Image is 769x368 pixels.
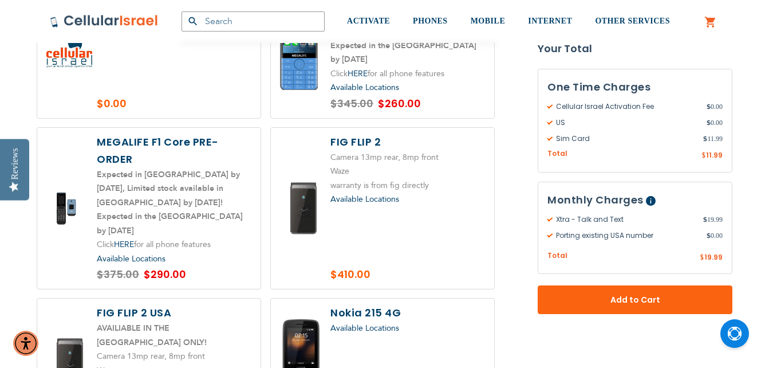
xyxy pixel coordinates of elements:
[330,323,399,334] a: Available Locations
[707,101,711,112] span: $
[97,253,165,264] a: Available Locations
[413,17,448,25] span: PHONES
[538,40,732,57] strong: Your Total
[114,239,134,250] a: HERE
[50,14,159,28] img: Cellular Israel Logo
[547,214,703,225] span: Xtra - Talk and Text
[10,148,20,179] div: Reviews
[703,214,723,225] span: 19.99
[547,250,567,261] span: Total
[528,17,572,25] span: INTERNET
[703,134,723,144] span: 11.99
[704,252,723,262] span: 19.99
[330,82,399,93] a: Available Locations
[348,68,368,79] a: HERE
[547,230,707,241] span: Porting existing USA number
[330,194,399,205] a: Available Locations
[646,196,656,206] span: Help
[547,118,707,128] span: US
[182,11,325,32] input: Search
[707,118,723,128] span: 0.00
[707,118,711,128] span: $
[707,230,723,241] span: 0.00
[706,150,723,160] span: 11.99
[703,134,707,144] span: $
[707,230,711,241] span: $
[575,294,695,306] span: Add to Cart
[547,101,707,112] span: Cellular Israel Activation Fee
[707,101,723,112] span: 0.00
[13,331,38,356] div: Accessibility Menu
[703,214,707,225] span: $
[471,17,506,25] span: MOBILE
[595,17,670,25] span: OTHER SERVICES
[547,193,644,207] span: Monthly Charges
[547,134,703,144] span: Sim Card
[547,148,567,159] span: Total
[700,253,704,263] span: $
[547,79,723,96] h3: One Time Charges
[701,151,706,161] span: $
[347,17,390,25] span: ACTIVATE
[538,285,732,314] button: Add to Cart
